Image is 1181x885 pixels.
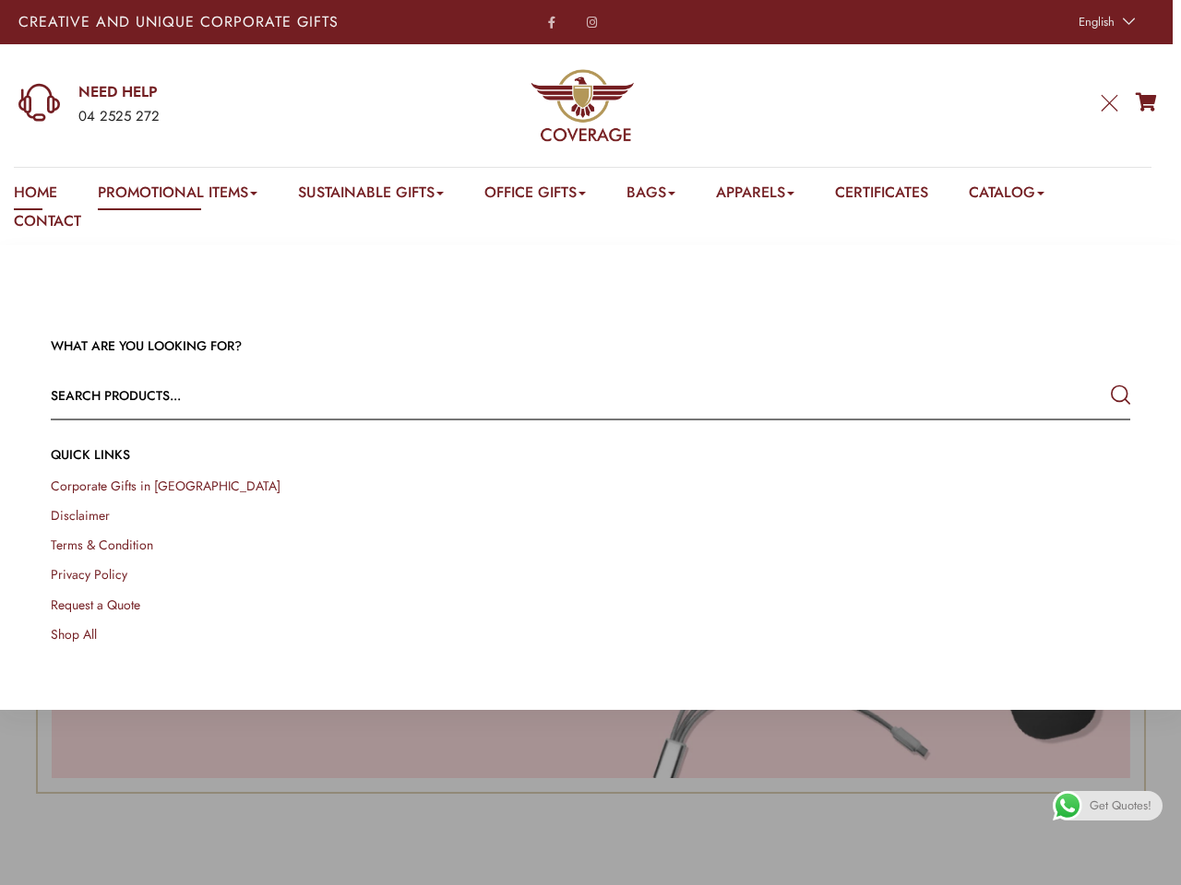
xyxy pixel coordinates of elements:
a: Sustainable Gifts [298,182,444,210]
a: Corporate Gifts in [GEOGRAPHIC_DATA] [51,477,280,495]
a: Home [14,182,57,210]
a: Bags [626,182,675,210]
a: English [1069,9,1140,35]
a: Apparels [716,182,794,210]
a: Shop All [51,624,97,643]
p: Creative and Unique Corporate Gifts [18,15,463,29]
div: 04 2525 272 [78,105,379,129]
a: Terms & Condition [51,536,153,554]
a: NEED HELP [78,82,379,102]
input: Search products... [51,373,914,418]
a: Catalog [969,182,1044,210]
a: Disclaimer [51,506,110,525]
a: Request a Quote [51,595,140,613]
h3: WHAT ARE YOU LOOKING FOR? [51,337,1130,356]
a: Certificates [835,182,928,210]
a: Privacy Policy [51,565,127,584]
span: Get Quotes! [1090,791,1151,820]
h4: QUICK LINKs [51,445,1130,464]
a: Promotional Items [98,182,257,210]
a: Office Gifts [484,182,586,210]
span: English [1079,13,1115,30]
a: Contact [14,210,81,239]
